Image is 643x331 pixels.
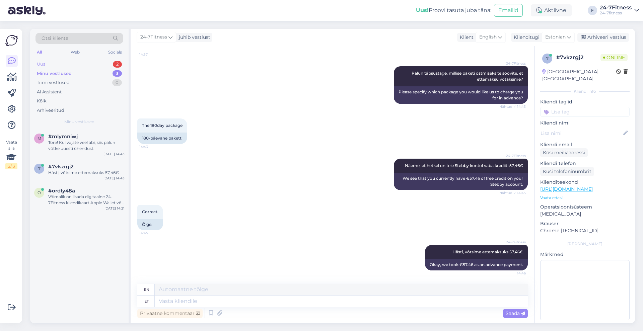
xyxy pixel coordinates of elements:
div: Uus [37,61,45,68]
span: 24-7Fitness [501,153,526,158]
div: Privaatne kommentaar [137,309,203,318]
span: Otsi kliente [42,35,68,42]
a: 24-7Fitness24-7fitness [600,5,639,16]
div: Okay, we took €57.46 as an advance payment. [425,259,528,270]
span: Saada [506,310,525,316]
span: 24-7Fitness [140,33,167,41]
div: [DATE] 14:43 [103,152,125,157]
p: Kliendi tag'id [540,98,630,105]
span: 14:45 [139,231,164,236]
span: #mlymniwj [48,134,78,140]
span: 7 [38,166,41,171]
input: Lisa tag [540,107,630,117]
span: Nähtud ✓ 14:43 [499,104,526,109]
span: English [479,33,497,41]
p: Märkmed [540,251,630,258]
input: Lisa nimi [541,130,622,137]
div: Please specify which package you would like us to charge you for in advance? [394,86,528,104]
div: [PERSON_NAME] [540,241,630,247]
span: m [38,136,41,141]
div: Arhiveeritud [37,107,64,114]
div: et [144,296,149,307]
div: We see that you currently have €57.46 of free credit on your Stebby account. [394,173,528,190]
p: Vaata edasi ... [540,195,630,201]
div: Vaata siia [5,139,17,169]
div: AI Assistent [37,89,62,95]
span: Estonian [545,33,566,41]
div: 180-päevane pakett [137,133,187,144]
span: 24-7Fitness [501,61,526,66]
span: 14:37 [139,52,164,57]
div: Minu vestlused [37,70,72,77]
a: [URL][DOMAIN_NAME] [540,186,593,192]
div: All [35,48,43,57]
span: Näeme, et hetkel on teie Stebby kontol vaba krediiti 57,46€ [405,163,523,168]
button: Emailid [494,4,523,17]
div: Klienditugi [511,34,540,41]
div: Web [69,48,81,57]
div: F [588,6,597,15]
div: Õige. [137,219,163,230]
span: Palun täpsustage, millise paketi ostmiseks te soovite, et ettemaksu võtaksime? [412,71,524,82]
div: Arhiveeri vestlus [577,33,629,42]
div: # 7vkzrgj2 [556,54,600,62]
div: juhib vestlust [176,34,210,41]
div: Klient [457,34,474,41]
div: Aktiivne [531,4,572,16]
span: 7 [546,56,549,61]
span: Minu vestlused [64,119,94,125]
div: Küsi telefoninumbrit [540,167,594,176]
span: #7vkzrgj2 [48,164,74,170]
p: Chrome [TECHNICAL_ID] [540,227,630,234]
div: 24-7fitness [600,10,632,16]
p: Operatsioonisüsteem [540,203,630,211]
div: en [144,284,149,295]
span: 14:46 [501,271,526,276]
div: 2 [113,61,122,68]
span: 14:43 [139,144,164,149]
span: Hästi, võtsime ettemaksuks 57,46€ [452,249,523,254]
p: Brauser [540,220,630,227]
div: Võimalik on lisada digitaalne 24-7Fitness kliendikaart Apple Wallet või Google Wallet rakendustes... [48,194,125,206]
p: [MEDICAL_DATA] [540,211,630,218]
span: Correct. [142,209,158,214]
span: 24-7Fitness [501,240,526,245]
span: Nähtud ✓ 14:45 [499,190,526,195]
div: [DATE] 14:43 [103,176,125,181]
div: Tiimi vestlused [37,79,70,86]
div: Tore! Kui vajate veel abi, siis palun võtke uuesti ühendust. [48,140,125,152]
div: Kõik [37,98,47,104]
span: Online [600,54,628,61]
p: Kliendi nimi [540,119,630,127]
span: The 180day package [142,123,183,128]
div: Kliendi info [540,88,630,94]
div: 2 / 3 [5,163,17,169]
img: Askly Logo [5,34,18,47]
div: [GEOGRAPHIC_DATA], [GEOGRAPHIC_DATA] [542,68,616,82]
div: Socials [107,48,123,57]
p: Kliendi telefon [540,160,630,167]
div: Küsi meiliaadressi [540,148,588,157]
span: #ordty48a [48,188,75,194]
div: 0 [112,79,122,86]
p: Kliendi email [540,141,630,148]
div: Proovi tasuta juba täna: [416,6,491,14]
div: [DATE] 14:21 [104,206,125,211]
b: Uus! [416,7,429,13]
div: 24-7Fitness [600,5,632,10]
div: 3 [113,70,122,77]
span: o [38,190,41,195]
p: Klienditeekond [540,179,630,186]
div: Hästi, võtsime ettemaksuks 57,46€ [48,170,125,176]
